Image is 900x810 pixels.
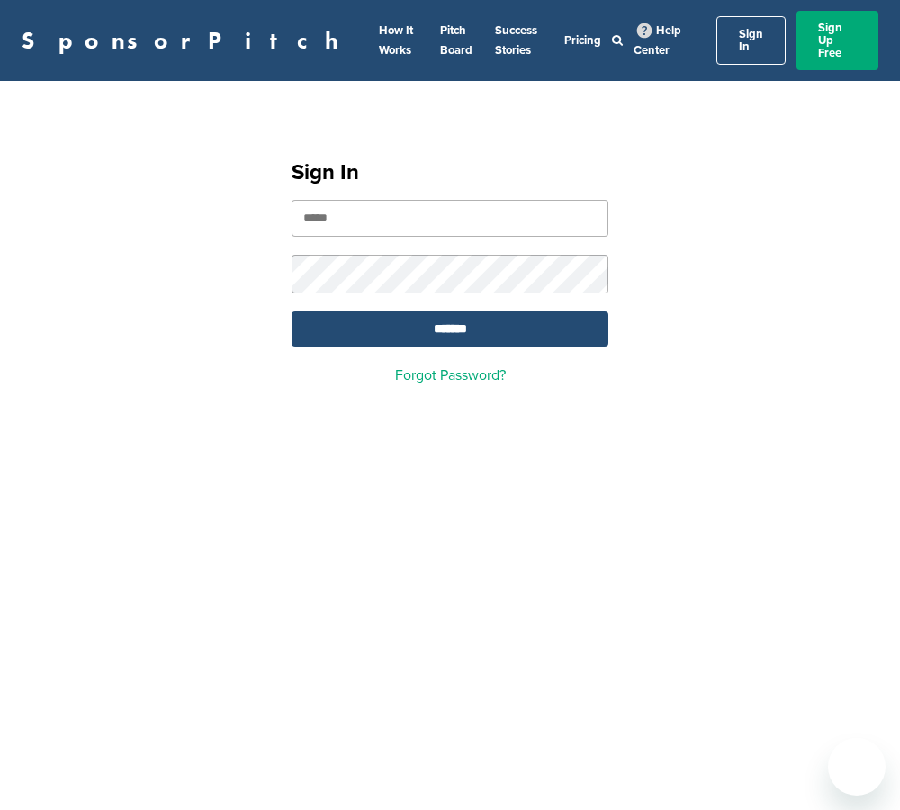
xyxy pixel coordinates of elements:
a: How It Works [379,23,413,58]
a: Pitch Board [440,23,472,58]
iframe: Button to launch messaging window [828,738,886,796]
h1: Sign In [292,157,608,189]
a: Sign Up Free [796,11,878,70]
a: Help Center [634,20,681,61]
a: Success Stories [495,23,537,58]
a: Sign In [716,16,786,65]
a: SponsorPitch [22,29,350,52]
a: Pricing [564,33,601,48]
a: Forgot Password? [395,366,506,384]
